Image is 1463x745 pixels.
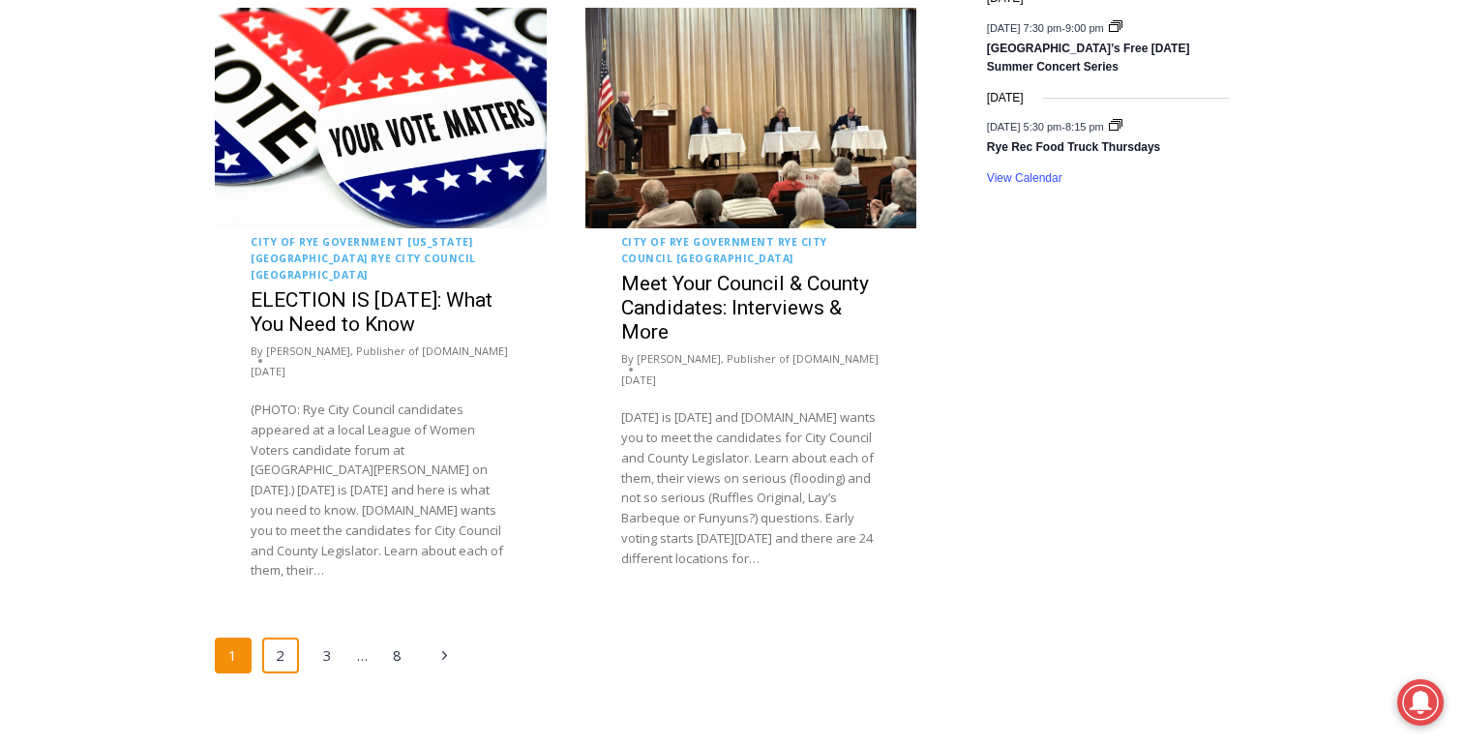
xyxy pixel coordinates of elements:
a: [GEOGRAPHIC_DATA] [676,252,793,265]
span: Open Tues. - Sun. [PHONE_NUMBER] [6,199,190,273]
p: [DATE] is [DATE] and [DOMAIN_NAME] wants you to meet the candidates for City Council and County L... [621,407,881,568]
span: By [621,350,634,368]
a: City of Rye [621,235,690,249]
a: 3 [310,638,346,674]
time: [DATE] [987,89,1024,107]
a: Intern @ [DOMAIN_NAME] [465,188,938,241]
nav: Page navigation [215,638,916,674]
a: [PERSON_NAME], Publisher of [DOMAIN_NAME] [637,351,879,366]
a: ELECTION IS [DATE]: What You Need to Know [251,288,493,336]
span: [DATE] 7:30 pm [987,21,1061,33]
a: Rye City Council [371,252,475,265]
span: … [357,640,368,672]
div: Located at [STREET_ADDRESS][PERSON_NAME] [198,121,275,231]
time: - [987,21,1107,33]
span: [DATE] 5:30 pm [987,121,1061,133]
a: 8 [379,638,416,674]
span: Intern @ [DOMAIN_NAME] [506,193,897,236]
a: View Calendar [987,171,1062,186]
a: [GEOGRAPHIC_DATA] [251,268,368,282]
a: Government [693,235,774,249]
a: Rye City Council [621,235,827,265]
span: 1 [215,638,252,674]
a: City of Rye [251,235,319,249]
a: [PERSON_NAME], Publisher of [DOMAIN_NAME] [266,343,508,358]
p: (PHOTO: Rye City Council candidates appeared at a local League of Women Voters candidate forum at... [251,400,511,581]
a: 2 [262,638,299,674]
img: ELECTION IS TUESDAY: What You Need to Know [215,8,547,228]
time: [DATE] [251,363,285,380]
time: - [987,121,1107,133]
span: 8:15 pm [1065,121,1104,133]
a: Government [322,235,403,249]
a: Meet Your Council & County Candidates: Interviews & More [621,272,869,343]
span: By [251,343,263,360]
a: Open Tues. - Sun. [PHONE_NUMBER] [1,194,194,241]
a: [GEOGRAPHIC_DATA]’s Free [DATE] Summer Concert Series [987,42,1190,75]
span: 9:00 pm [1065,21,1104,33]
div: "I learned about the history of a place I’d honestly never considered even as a resident of [GEOG... [489,1,914,188]
a: Rye Rec Food Truck Thursdays [987,140,1160,156]
img: (PHOTO: Rye City Council candidates appeared at a local League of Women Voters candidate forum at... [585,8,917,228]
time: [DATE] [621,372,656,389]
